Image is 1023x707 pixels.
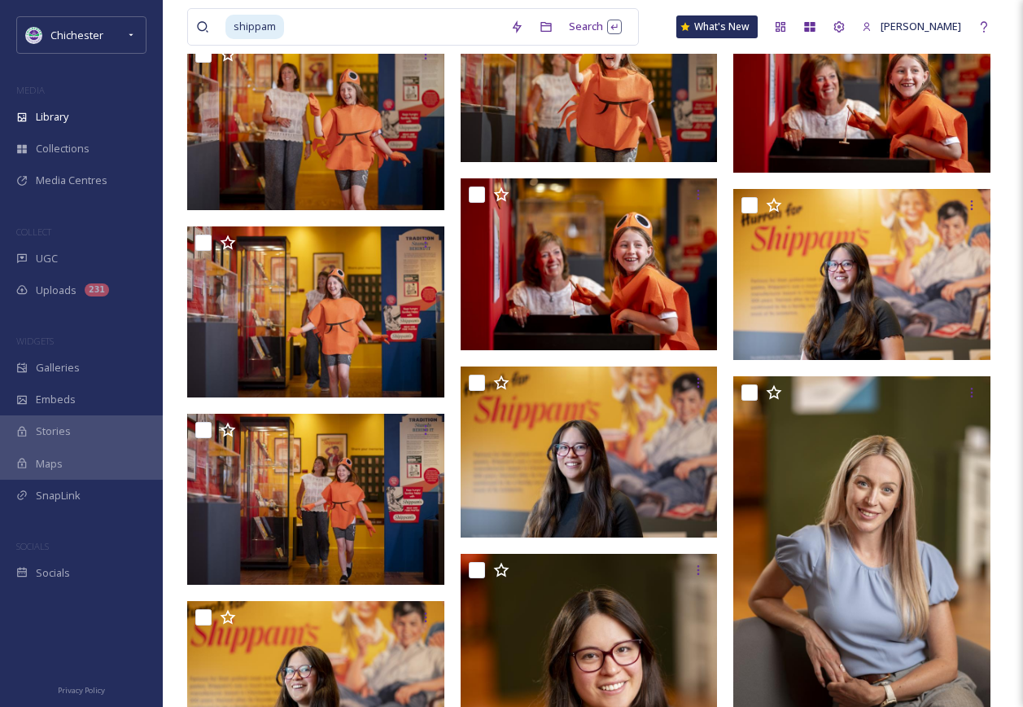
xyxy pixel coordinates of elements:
[36,424,71,439] span: Stories
[16,226,51,238] span: COLLECT
[36,565,70,581] span: Socials
[461,178,718,349] img: ext_1752263871.870991_pbt@btinternet.com-Shippams-B000579a.jpg
[50,28,103,42] span: Chichester
[58,679,105,699] a: Privacy Policy
[733,2,990,173] img: ext_1752263871.858826_pbt@btinternet.com-Shippams-B000578a.jpg
[36,360,80,375] span: Galleries
[881,19,961,33] span: [PERSON_NAME]
[36,141,90,156] span: Collections
[733,189,990,360] img: ext_1752263870.069906_pbt@btinternet.com-Shippams-B000553a.jpg
[676,15,758,38] a: What's New
[16,84,45,96] span: MEDIA
[36,283,77,298] span: Uploads
[16,540,49,552] span: SOCIALS
[36,392,76,407] span: Embeds
[36,488,81,503] span: SnapLink
[187,38,444,209] img: ext_1752263884.47591_pbt@btinternet.com-Shippams-B000618a.jpg
[36,173,107,188] span: Media Centres
[187,226,444,397] img: ext_1752263878.602371_pbt@btinternet.com-Shippams-B000590a.jpg
[561,11,630,42] div: Search
[461,366,718,537] img: ext_1752263871.060766_pbt@btinternet.com-Shippams-B000561a.jpg
[16,335,54,347] span: WIDGETS
[36,456,63,472] span: Maps
[225,15,284,38] span: shippam
[187,414,444,585] img: ext_1752263876.940472_pbt@btinternet.com-Shippams-B000588a.jpg
[36,251,58,266] span: UGC
[854,11,969,42] a: [PERSON_NAME]
[26,27,42,43] img: Logo_of_Chichester_District_Council.png
[36,109,68,125] span: Library
[58,685,105,696] span: Privacy Policy
[85,283,109,296] div: 231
